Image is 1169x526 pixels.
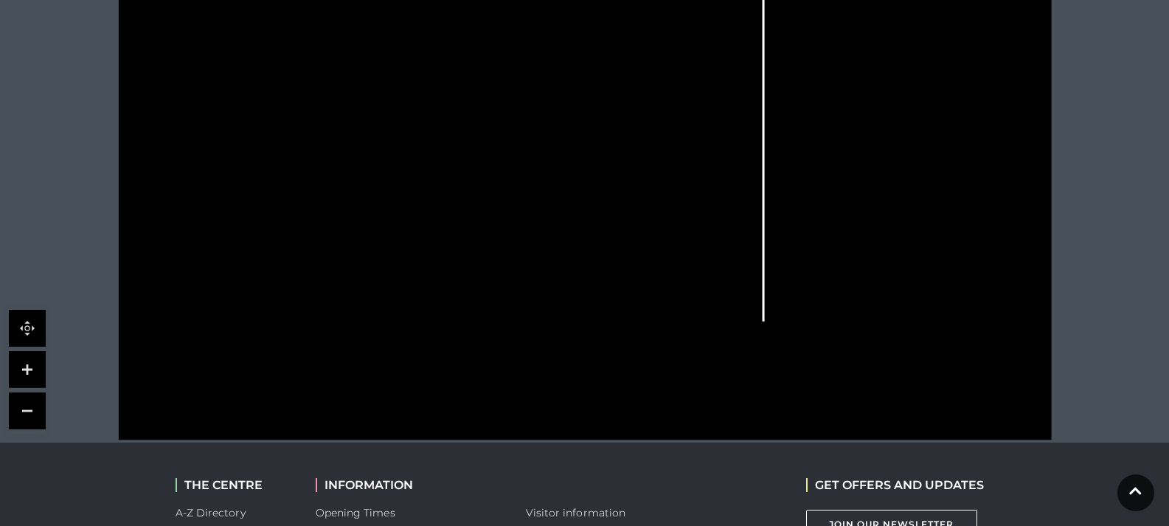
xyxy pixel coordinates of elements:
h2: GET OFFERS AND UPDATES [806,478,984,492]
h2: THE CENTRE [176,478,294,492]
a: Visitor information [526,506,626,519]
a: Opening Times [316,506,395,519]
h2: INFORMATION [316,478,504,492]
a: A-Z Directory [176,506,246,519]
